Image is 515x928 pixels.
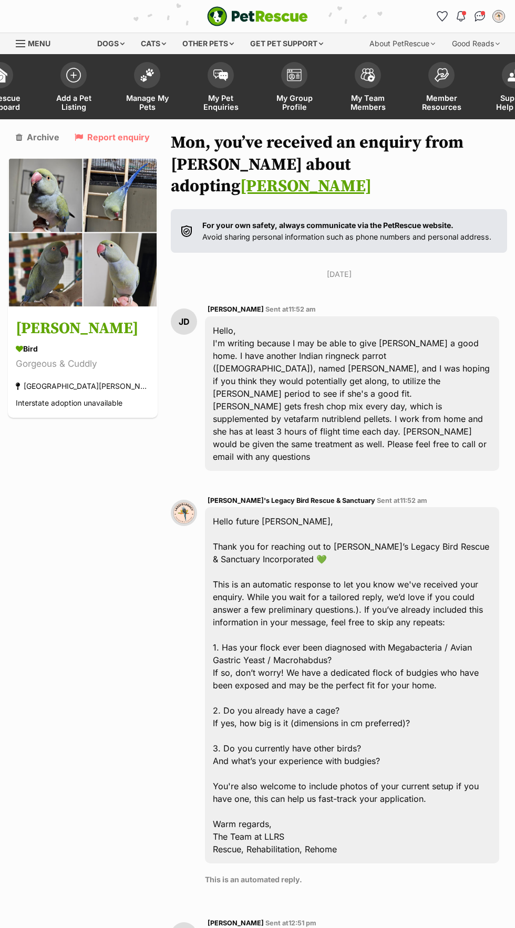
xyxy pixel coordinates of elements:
a: Archive [16,132,59,142]
a: Conversations [471,8,488,25]
a: [PERSON_NAME] Bird Gorgeous & Cuddly [GEOGRAPHIC_DATA][PERSON_NAME][GEOGRAPHIC_DATA] Interstate a... [8,310,158,418]
a: Member Resources [405,57,478,119]
div: About PetRescue [362,33,442,54]
img: add-pet-listing-icon-0afa8454b4691262ce3f59096e99ab1cd57d4a30225e0717b998d2c9b9846f56.svg [66,68,81,83]
span: Sent at [265,305,316,313]
span: Sent at [377,497,427,504]
a: [PERSON_NAME] [240,176,372,197]
img: Mon C profile pic [493,11,504,22]
span: Menu [28,39,50,48]
img: notifications-46538b983faf8c2785f20acdc204bb7945ddae34d4c08c2a6579f10ce5e182be.svg [457,11,465,22]
a: My Group Profile [257,57,331,119]
h1: Mon, you’ve received an enquiry from [PERSON_NAME] about adopting [171,132,507,198]
span: My Team Members [344,94,392,111]
img: team-members-icon-5396bd8760b3fe7c0b43da4ab00e1e3bb1a5d9ba89233759b79545d2d3fc5d0d.svg [360,68,375,82]
img: manage-my-pets-icon-02211641906a0b7f246fdf0571729dbe1e7629f14944591b6c1af311fb30b64b.svg [140,68,154,82]
a: Menu [16,33,58,52]
button: My account [490,8,507,25]
img: Stevie [8,158,158,307]
span: My Group Profile [271,94,318,111]
img: Lazzi's Legacy Bird Rescue & Sanctuary profile pic [171,500,197,526]
span: 11:52 am [289,305,316,313]
div: Good Reads [445,33,507,54]
button: Notifications [452,8,469,25]
span: Add a Pet Listing [50,94,97,111]
a: Report enquiry [75,132,150,142]
a: Favourites [434,8,450,25]
div: [GEOGRAPHIC_DATA][PERSON_NAME][GEOGRAPHIC_DATA] [16,379,150,394]
img: logo-e224e6f780fb5917bec1dbf3a21bbac754714ae5b6737aabdf751b685950b380.svg [207,6,308,26]
span: Member Resources [418,94,465,111]
p: [DATE] [171,269,507,280]
span: Sent at [265,919,316,927]
span: [PERSON_NAME] [208,305,264,313]
div: Hello, I'm writing because I may be able to give [PERSON_NAME] a good home. I have another Indian... [205,316,499,471]
a: My Pet Enquiries [184,57,257,119]
img: member-resources-icon-8e73f808a243e03378d46382f2149f9095a855e16c252ad45f914b54edf8863c.svg [434,68,449,82]
div: Hello future [PERSON_NAME], Thank you for reaching out to [PERSON_NAME]’s Legacy Bird Rescue & Sa... [205,507,499,863]
p: Avoid sharing personal information such as phone numbers and personal address. [202,220,491,242]
div: Bird [16,344,150,355]
span: 11:52 am [400,497,427,504]
div: JD [171,308,197,335]
div: Dogs [90,33,132,54]
span: 12:51 pm [289,919,316,927]
a: PetRescue [207,6,308,26]
div: Other pets [175,33,241,54]
a: My Team Members [331,57,405,119]
span: Interstate adoption unavailable [16,399,122,408]
a: Add a Pet Listing [37,57,110,119]
img: pet-enquiries-icon-7e3ad2cf08bfb03b45e93fb7055b45f3efa6380592205ae92323e6603595dc1f.svg [213,69,228,81]
strong: For your own safety, always communicate via the PetRescue website. [202,221,454,230]
span: [PERSON_NAME] [208,919,264,927]
span: My Pet Enquiries [197,94,244,111]
span: [PERSON_NAME]'s Legacy Bird Rescue & Sanctuary [208,497,375,504]
div: Get pet support [243,33,331,54]
ul: Account quick links [434,8,507,25]
div: Cats [133,33,173,54]
span: Manage My Pets [123,94,171,111]
a: Manage My Pets [110,57,184,119]
div: Gorgeous & Cuddly [16,357,150,372]
img: chat-41dd97257d64d25036548639549fe6c8038ab92f7586957e7f3b1b290dea8141.svg [475,11,486,22]
img: group-profile-icon-3fa3cf56718a62981997c0bc7e787c4b2cf8bcc04b72c1350f741eb67cf2f40e.svg [287,69,302,81]
h3: [PERSON_NAME] [16,317,150,341]
p: This is an automated reply. [205,874,499,885]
